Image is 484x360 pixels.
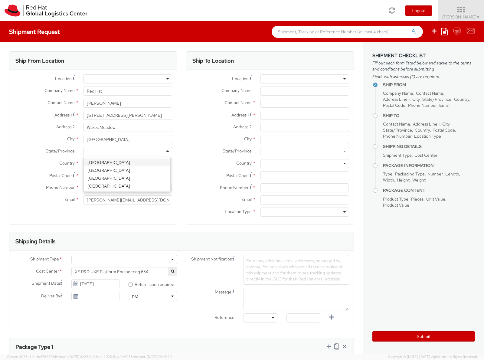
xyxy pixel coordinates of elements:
span: Email [241,197,252,202]
div: [GEOGRAPHIC_DATA] [84,166,170,174]
button: Logout [405,5,432,16]
span: Location [232,76,249,81]
span: Copyright © [DATE]-[DATE] Agistix Inc., All Rights Reserved [388,355,477,359]
span: Company Name [221,88,252,93]
span: Cost Center [414,152,437,158]
span: Location Type [225,209,252,214]
span: Height [397,177,410,183]
span: master, [DATE] 10:23:21 [57,355,92,359]
span: Phone Number [46,185,75,190]
span: Server: 2025.18.0-4e47823f9d1 [7,355,92,359]
span: State/Province [46,148,75,154]
h3: Shipment Checklist [372,53,475,58]
h3: Package Type 1 [15,344,53,350]
span: Address Line 1 [383,97,410,102]
span: Country [59,160,75,166]
span: Shipment Type [383,152,412,158]
span: Product Type [383,196,408,202]
span: City [244,136,252,142]
span: Shipment Date [32,280,60,286]
span: Location [55,76,72,81]
label: Return label required [129,280,175,287]
span: Length [445,171,459,177]
span: Fill out each form listed below and agree to the terms and conditions before submitting [372,60,475,72]
span: Packaging Type [395,171,425,177]
span: Postal Code [226,173,249,178]
span: Address 2 [233,124,252,129]
div: [GEOGRAPHIC_DATA] [84,182,170,190]
span: Address Line 1 [413,121,440,127]
h4: Ship To [383,113,475,118]
span: Number [427,171,443,177]
span: Address 2 [56,124,75,129]
span: Country [236,160,252,166]
div: [GEOGRAPHIC_DATA] [84,159,170,166]
span: Message [215,289,231,295]
span: Postal Code [49,173,72,178]
h4: Package Content [383,188,475,193]
h3: Shipping Details [15,238,55,244]
span: Pieces [411,196,423,202]
span: Location Type [414,133,441,139]
span: Postal Code [433,127,455,133]
span: XE R&D UXE Platform Engineering 654 [75,269,174,274]
div: [GEOGRAPHIC_DATA] [84,174,170,182]
span: Email [439,103,450,108]
span: Contact Name [383,121,410,127]
span: Company Name [383,90,413,96]
span: City [442,121,450,127]
span: Shipment Notification [191,256,232,262]
span: Reference [214,315,234,320]
span: Contact Name [47,100,75,105]
h4: Package Information [383,163,475,168]
span: Client: 2025.18.0-0e69584 [93,355,172,359]
span: City [412,97,420,102]
input: Return label required [129,283,132,286]
span: Cost Center [36,268,59,275]
span: Fields with asterisks (*) are required [372,74,475,80]
span: Contact Name [224,100,252,105]
span: City [67,136,75,142]
h3: Ship From Location [15,58,64,64]
h4: Shipment Request [9,28,60,35]
span: Deliver By [41,293,60,299]
h3: Ship To Location [192,58,234,64]
span: Enter any additional email addresses, separated by comma, for individuals who should receive noti... [246,258,342,282]
span: Width [383,177,394,183]
span: Shipment Type [30,256,59,263]
span: Email [64,197,75,202]
span: State/Province [422,97,451,102]
span: Company Name [44,88,75,93]
span: Contact Name [416,90,443,96]
span: Product Value [383,202,409,208]
span: XE R&D UXE Platform Engineering 654 [71,267,177,276]
span: Phone Number [383,133,411,139]
span: State/Province [383,127,412,133]
input: Shipment, Tracking or Reference Number (at least 4 chars) [272,26,423,38]
span: Phone Number [220,185,249,190]
span: ▼ [476,15,480,20]
span: master, [DATE] 08:10:29 [135,355,172,359]
span: Type [383,171,392,177]
div: PM [132,294,138,300]
h4: Shipping Details [383,144,475,149]
span: Postal Code [383,103,405,108]
span: [PERSON_NAME] [442,14,480,20]
button: Submit [372,331,475,342]
h4: Ship From [383,83,475,87]
span: Country [454,97,469,102]
span: Phone Number [408,103,437,108]
span: Weight [412,177,426,183]
span: Unit Value [426,196,445,202]
img: rh-logistics-00dfa346123c4ec078e1.svg [5,5,87,17]
span: State/Province [223,148,252,154]
span: Address 1 [54,112,72,118]
span: Country [415,127,430,133]
span: Address 1 [231,112,249,118]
